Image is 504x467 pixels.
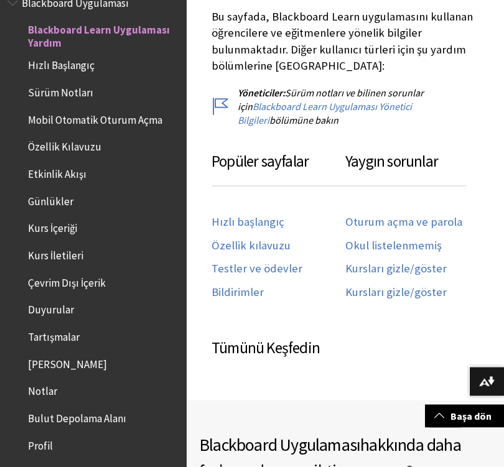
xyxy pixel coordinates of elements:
[345,239,442,253] a: Okul listelenmemiş
[28,83,93,99] span: Sürüm Notları
[28,354,107,371] span: [PERSON_NAME]
[28,273,106,290] span: Çevrim Dışı İçerik
[212,9,479,74] p: Bu sayfada, Blackboard Learn uygulamasını kullanan öğrencilere ve eğitmenlere yönelik bilgiler bu...
[199,433,360,456] span: Blackboard Uygulaması
[28,192,73,208] span: Günlükler
[28,409,126,425] span: Bulut Depolama Alanı
[345,215,462,229] a: Oturum açma ve parola
[425,405,504,428] a: Başa dön
[28,382,57,399] span: Notlar
[345,150,467,187] h3: Yaygın sorunlar
[28,110,162,127] span: Mobil Otomatik Oturum Açma
[28,219,77,236] span: Kurs İçeriği
[212,86,479,127] p: Sürüm notları ve bilinen sorunlar için bölümüne bakın
[28,436,53,453] span: Profil
[28,21,178,50] span: Blackboard Learn Uygulaması Yardım
[238,86,285,99] span: Yöneticiler:
[212,239,291,253] a: Özellik kılavuzu
[238,100,412,127] a: Blackboard Learn Uygulaması Yönetici Bilgileri
[28,327,80,344] span: Tartışmalar
[345,285,447,300] a: Kursları gizle/göster
[212,336,479,360] h3: Tümünü Keşfedin
[212,215,284,229] a: Hızlı başlangıç
[212,150,345,187] h3: Popüler sayfalar
[28,137,101,154] span: Özellik Kılavuzu
[28,246,83,262] span: Kurs İletileri
[28,164,86,181] span: Etkinlik Akışı
[212,262,302,276] a: Testler ve ödevler
[28,56,95,73] span: Hızlı Başlangıç
[28,300,74,317] span: Duyurular
[345,262,447,276] a: Kursları gizle/göster
[212,285,264,300] a: Bildirimler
